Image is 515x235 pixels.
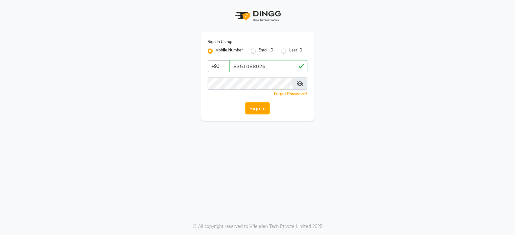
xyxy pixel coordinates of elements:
label: Mobile Number [215,47,243,55]
label: Email ID [258,47,273,55]
a: Forgot Password? [274,91,307,96]
label: User ID [289,47,302,55]
img: logo1.svg [232,6,283,25]
input: Username [208,77,293,90]
input: Username [229,60,307,72]
label: Sign In Using: [208,39,232,45]
button: Sign In [245,102,270,114]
